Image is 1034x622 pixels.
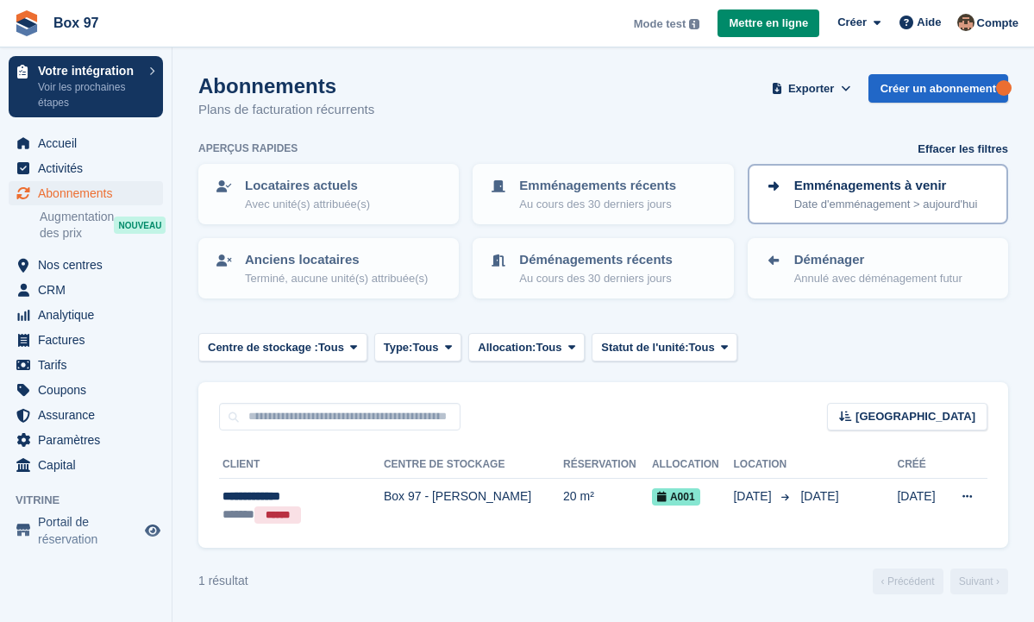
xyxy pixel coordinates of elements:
a: menu [9,131,163,155]
p: Au cours des 30 derniers jours [519,270,673,287]
a: menu [9,513,163,548]
th: Allocation [652,451,734,479]
span: Aide [917,14,941,31]
span: [GEOGRAPHIC_DATA] [855,408,975,425]
a: Effacer les filtres [918,141,1008,158]
span: Statut de l'unité: [601,339,688,356]
span: A001 [652,488,700,506]
a: Emménagements récents Au cours des 30 derniers jours [474,166,731,223]
p: Voir les prochaines étapes [38,79,141,110]
span: Capital [38,453,141,477]
a: menu [9,453,163,477]
a: Déménagements récents Au cours des 30 derniers jours [474,240,731,297]
span: Abonnements [38,181,141,205]
span: Activités [38,156,141,180]
a: menu [9,253,163,277]
a: Locataires actuels Avec unité(s) attribuée(s) [200,166,457,223]
a: menu [9,403,163,427]
th: Client [219,451,384,479]
span: CRM [38,278,141,302]
span: Factures [38,328,141,352]
th: Réservation [563,451,652,479]
img: icon-info-grey-7440780725fd019a000dd9b08b2336e03edf1995a4989e88bcd33f0948082b44.svg [689,19,699,29]
span: Exporter [788,80,834,97]
button: Type: Tous [374,333,462,361]
a: Anciens locataires Terminé, aucune unité(s) attribuée(s) [200,240,457,297]
a: Emménagements à venir Date d'emménagement > aujourd'hui [749,166,1006,223]
button: Allocation: Tous [468,333,585,361]
a: Augmentation des prix NOUVEAU [40,208,163,242]
p: Annulé avec déménagement futur [794,270,962,287]
span: [DATE] [800,489,838,503]
span: Accueil [38,131,141,155]
span: Assurance [38,403,141,427]
div: 1 résultat [198,572,248,590]
img: Kévin CHAUVET [957,14,974,31]
a: menu [9,328,163,352]
a: menu [9,353,163,377]
h6: Aperçus rapides [198,141,298,156]
p: Au cours des 30 derniers jours [519,196,676,213]
span: Centre de stockage : [208,339,318,356]
span: Mettre en ligne [729,15,808,32]
a: menu [9,156,163,180]
a: Créer un abonnement [868,74,1008,103]
div: NOUVEAU [114,217,166,234]
p: Anciens locataires [245,250,428,270]
p: Votre intégration [38,65,141,77]
button: Exporter [768,74,855,103]
span: Compte [977,15,1018,32]
a: Précédent [873,569,943,594]
span: Tarifs [38,353,141,377]
p: Plans de facturation récurrents [198,100,374,120]
img: stora-icon-8386f47178a22dfd0bd8f6a31ec36ba5ce8667c1dd55bd0f319d3a0aa187defe.svg [14,10,40,36]
span: Tous [318,339,344,356]
a: menu [9,278,163,302]
span: Type: [384,339,413,356]
div: Tooltip anchor [996,80,1012,96]
a: Box 97 [47,9,105,37]
span: Tous [689,339,715,356]
h1: Abonnements [198,74,374,97]
a: menu [9,428,163,452]
span: Analytique [38,303,141,327]
span: Tous [412,339,438,356]
span: Mode test [634,16,686,33]
span: Coupons [38,378,141,402]
a: menu [9,181,163,205]
span: Créer [837,14,867,31]
a: Suivant [950,569,1008,594]
span: Portail de réservation [38,513,141,548]
th: Créé [897,451,943,479]
span: Tous [536,339,561,356]
span: Augmentation des prix [40,209,114,242]
a: Mettre en ligne [718,9,819,38]
span: Paramètres [38,428,141,452]
th: Centre de stockage [384,451,563,479]
a: menu [9,303,163,327]
span: Vitrine [16,492,172,509]
p: Terminé, aucune unité(s) attribuée(s) [245,270,428,287]
button: Statut de l'unité: Tous [592,333,737,361]
span: Allocation: [478,339,536,356]
td: 20 m² [563,479,652,534]
td: Box 97 - [PERSON_NAME] [384,479,563,534]
a: menu [9,378,163,402]
a: Déménager Annulé avec déménagement futur [749,240,1006,297]
span: [DATE] [733,487,774,506]
th: Location [733,451,793,479]
p: Locataires actuels [245,176,370,196]
a: Votre intégration Voir les prochaines étapes [9,56,163,117]
a: Boutique d'aperçu [142,520,163,541]
nav: Page [869,569,1012,594]
p: Avec unité(s) attribuée(s) [245,196,370,213]
span: Nos centres [38,253,141,277]
p: Emménagements récents [519,176,676,196]
p: Date d'emménagement > aujourd'hui [794,196,978,213]
button: Centre de stockage : Tous [198,333,367,361]
td: [DATE] [897,479,943,534]
p: Emménagements à venir [794,176,978,196]
p: Déménager [794,250,962,270]
p: Déménagements récents [519,250,673,270]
